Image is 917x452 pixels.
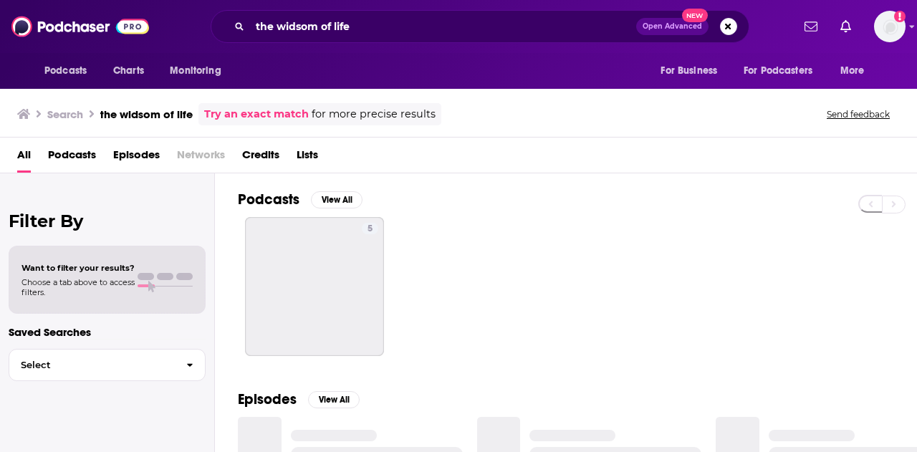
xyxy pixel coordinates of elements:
span: Choose a tab above to access filters. [21,277,135,297]
span: Open Advanced [643,23,702,30]
span: Logged in as megcassidy [874,11,906,42]
span: Select [9,360,175,370]
span: For Podcasters [744,61,812,81]
a: Credits [242,143,279,173]
button: View All [311,191,363,208]
button: View All [308,391,360,408]
button: open menu [650,57,735,85]
span: New [682,9,708,22]
h3: the widsom of life [100,107,193,121]
div: Search podcasts, credits, & more... [211,10,749,43]
span: Charts [113,61,144,81]
a: Try an exact match [204,106,309,122]
button: Show profile menu [874,11,906,42]
a: 5 [245,217,384,356]
a: EpisodesView All [238,390,360,408]
span: For Business [661,61,717,81]
svg: Add a profile image [894,11,906,22]
a: Charts [104,57,153,85]
a: Lists [297,143,318,173]
span: 5 [368,222,373,236]
span: Podcasts [44,61,87,81]
button: Select [9,349,206,381]
span: for more precise results [312,106,436,122]
a: Podcasts [48,143,96,173]
img: User Profile [874,11,906,42]
a: All [17,143,31,173]
button: open menu [830,57,883,85]
h2: Podcasts [238,191,299,208]
a: Show notifications dropdown [799,14,823,39]
h2: Filter By [9,211,206,231]
input: Search podcasts, credits, & more... [250,15,636,38]
button: open menu [34,57,105,85]
a: Episodes [113,143,160,173]
a: PodcastsView All [238,191,363,208]
button: Send feedback [822,108,894,120]
button: Open AdvancedNew [636,18,709,35]
img: Podchaser - Follow, Share and Rate Podcasts [11,13,149,40]
span: Monitoring [170,61,221,81]
h3: Search [47,107,83,121]
a: Show notifications dropdown [835,14,857,39]
button: open menu [160,57,239,85]
a: 5 [362,223,378,234]
p: Saved Searches [9,325,206,339]
h2: Episodes [238,390,297,408]
button: open menu [734,57,833,85]
span: Networks [177,143,225,173]
span: More [840,61,865,81]
span: Want to filter your results? [21,263,135,273]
